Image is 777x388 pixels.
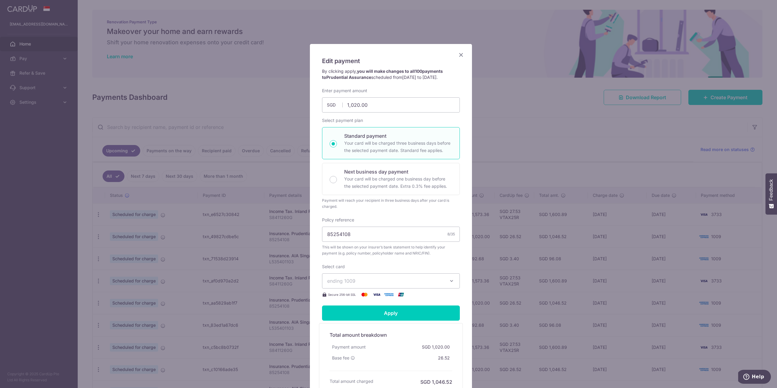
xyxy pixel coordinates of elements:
input: 0.00 [322,97,460,113]
span: ending 1009 [327,278,355,284]
img: UnionPay [395,291,407,298]
p: Your card will be charged one business day before the selected payment date. Extra 0.3% fee applies. [344,175,452,190]
p: Your card will be charged three business days before the selected payment date. Standard fee appl... [344,140,452,154]
div: SGD 1,020.00 [419,342,452,353]
span: [DATE] to [DATE] [402,75,436,80]
h6: Total amount charged [330,378,373,384]
span: 100 [415,69,422,74]
span: Prudential Assurance [326,75,371,80]
p: By clicking apply, scheduled from . [322,68,460,80]
p: Standard payment [344,132,452,140]
img: Mastercard [358,291,371,298]
button: Close [457,51,465,59]
h5: Total amount breakdown [330,331,452,339]
div: 26.52 [436,353,452,363]
span: Feedback [769,179,774,201]
input: Apply [322,305,460,321]
button: ending 1009 [322,273,460,288]
p: Next business day payment [344,168,452,175]
span: Base fee [332,355,349,361]
div: 8/35 [447,231,455,237]
strong: you will make changes to all payments to [322,69,443,80]
div: Payment amount [330,342,368,353]
span: SGD [327,102,343,108]
button: Feedback - Show survey [765,173,777,214]
label: Enter payment amount [322,88,367,94]
label: Policy reference [322,217,354,223]
span: Secure 256-bit SSL [328,292,356,297]
span: This will be shown on your insurer’s bank statement to help identify your payment (e.g. policy nu... [322,244,460,256]
h6: SGD 1,046.52 [420,378,452,386]
iframe: Opens a widget where you can find more information [738,370,771,385]
img: Visa [371,291,383,298]
img: American Express [383,291,395,298]
h5: Edit payment [322,56,460,66]
label: Select payment plan [322,117,363,123]
label: Select card [322,264,345,270]
div: Payment will reach your recipient in three business days after your card is charged. [322,197,460,210]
